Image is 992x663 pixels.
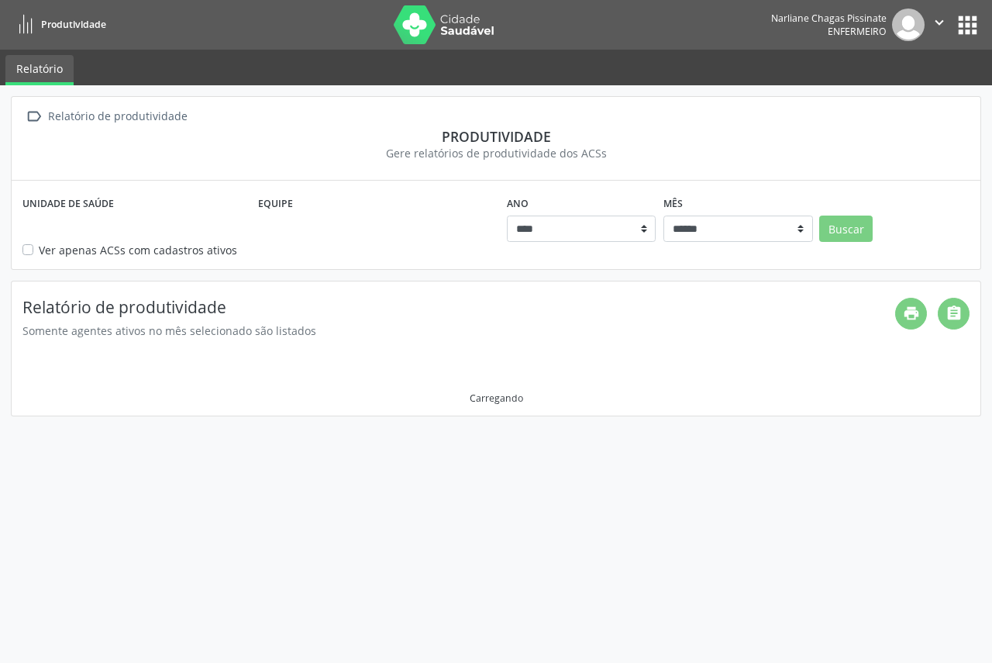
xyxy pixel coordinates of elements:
button: Buscar [819,216,873,242]
label: Ano [507,192,529,216]
button: apps [954,12,981,39]
img: img [892,9,925,41]
div: Gere relatórios de produtividade dos ACSs [22,145,970,161]
div: Carregando [470,392,523,405]
label: Ver apenas ACSs com cadastros ativos [39,242,237,258]
div: Relatório de produtividade [45,105,190,128]
div: Somente agentes ativos no mês selecionado são listados [22,323,895,339]
i:  [22,105,45,128]
div: Produtividade [22,128,970,145]
label: Mês [663,192,683,216]
h4: Relatório de produtividade [22,298,895,317]
label: Equipe [258,192,293,216]
div: Narliane Chagas Pissinate [771,12,887,25]
button:  [925,9,954,41]
span: Produtividade [41,18,106,31]
i:  [931,14,948,31]
label: Unidade de saúde [22,192,114,216]
a:  Relatório de produtividade [22,105,190,128]
a: Produtividade [11,12,106,37]
span: Enfermeiro [828,25,887,38]
a: Relatório [5,55,74,85]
